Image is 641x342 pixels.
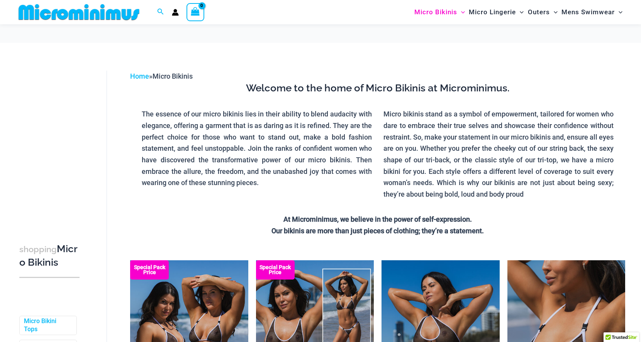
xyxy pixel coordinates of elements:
a: Micro Bikini Tops [24,317,71,334]
a: Search icon link [157,7,164,17]
span: Micro Bikinis [414,2,457,22]
span: shopping [19,244,57,254]
p: The essence of our micro bikinis lies in their ability to blend audacity with elegance, offering ... [142,108,372,189]
strong: Our bikinis are more than just pieces of clothing; they’re a statement. [271,227,484,235]
b: Special Pack Price [130,265,169,275]
span: Mens Swimwear [561,2,615,22]
p: Micro bikinis stand as a symbol of empowerment, tailored for women who dare to embrace their true... [383,108,614,200]
span: » [130,72,193,80]
nav: Site Navigation [411,1,626,23]
strong: At Microminimus, we believe in the power of self-expression. [283,215,472,223]
a: OutersMenu ToggleMenu Toggle [526,2,560,22]
span: Outers [528,2,550,22]
iframe: TrustedSite Certified [19,64,89,219]
a: Mens SwimwearMenu ToggleMenu Toggle [560,2,624,22]
h3: Welcome to the home of Micro Bikinis at Microminimus. [136,82,619,95]
span: Menu Toggle [516,2,524,22]
a: View Shopping Cart, empty [187,3,204,21]
a: Account icon link [172,9,179,16]
h3: Micro Bikinis [19,243,80,269]
span: Micro Lingerie [469,2,516,22]
a: Micro BikinisMenu ToggleMenu Toggle [412,2,467,22]
span: Menu Toggle [550,2,558,22]
b: Special Pack Price [256,265,295,275]
span: Menu Toggle [615,2,622,22]
a: Home [130,72,149,80]
img: MM SHOP LOGO FLAT [15,3,142,21]
span: Menu Toggle [457,2,465,22]
span: Micro Bikinis [153,72,193,80]
a: Micro LingerieMenu ToggleMenu Toggle [467,2,526,22]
